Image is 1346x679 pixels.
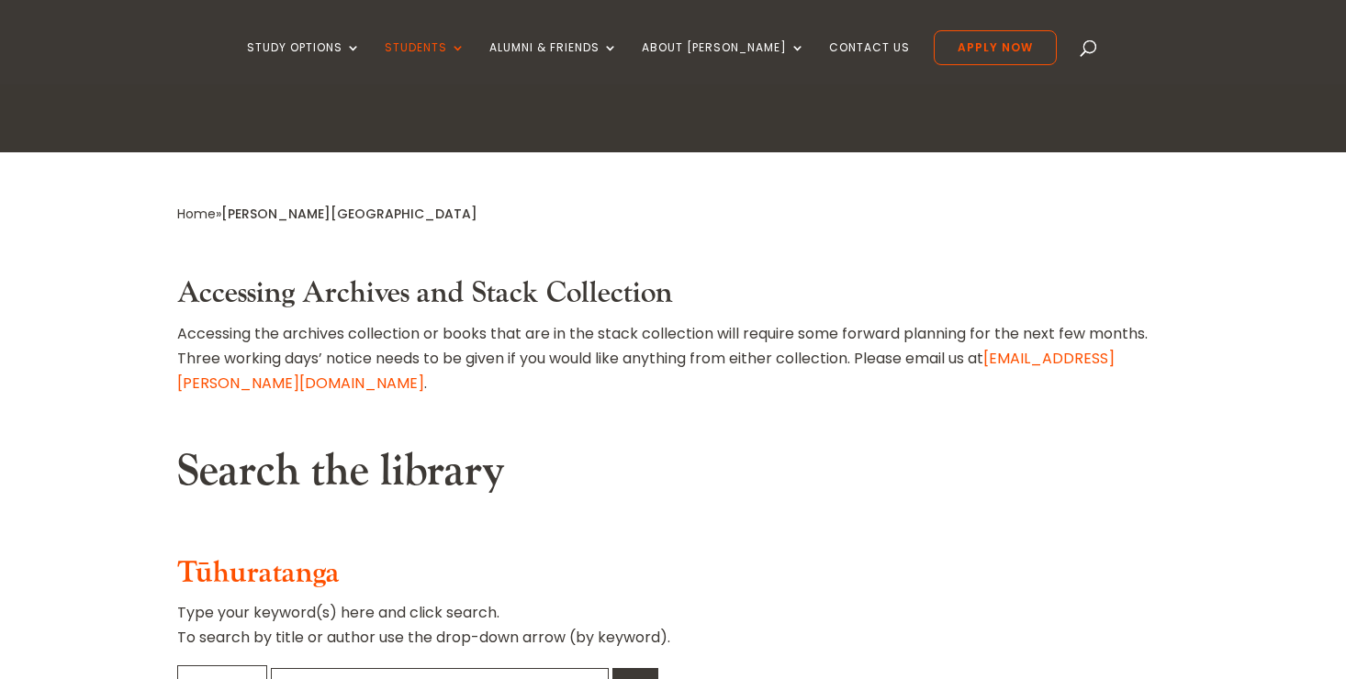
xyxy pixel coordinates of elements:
a: Home [177,205,216,223]
a: Contact Us [829,41,910,84]
a: About [PERSON_NAME] [642,41,805,84]
span: [PERSON_NAME][GEOGRAPHIC_DATA] [221,205,477,223]
a: Students [385,41,465,84]
a: Apply Now [934,30,1057,65]
a: Alumni & Friends [489,41,618,84]
p: Type your keyword(s) here and click search. To search by title or author use the drop-down arrow ... [177,600,1169,664]
a: Study Options [247,41,361,84]
h3: Tūhuratanga [177,556,1169,600]
h3: Accessing Archives and Stack Collection [177,276,1169,320]
p: Accessing the archives collection or books that are in the stack collection will require some for... [177,321,1169,396]
span: » [177,205,477,223]
h2: Search the library [177,445,1169,507]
